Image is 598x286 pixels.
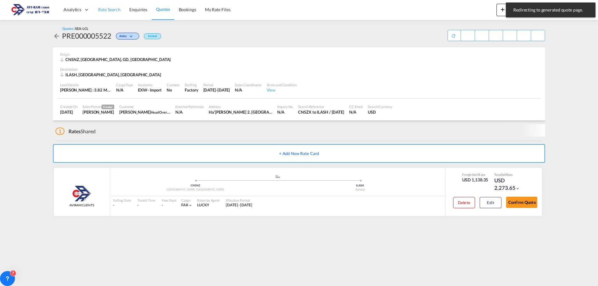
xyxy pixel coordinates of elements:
button: + Add New Rate Card [53,144,545,163]
span: Enquiries [129,7,147,12]
div: Ashdod [278,188,443,192]
span: Quotes [156,7,170,12]
div: Change Status Here [111,31,141,41]
div: Quotes /SEA-LCL [62,26,88,31]
span: FAK [181,203,188,207]
div: Transit Time [137,198,155,203]
div: Incoterms [138,82,162,87]
div: Customs [167,82,180,87]
span: CNSNZ, [GEOGRAPHIC_DATA], GD, [GEOGRAPHIC_DATA] [65,57,171,62]
span: LUCKY [197,203,209,207]
div: Rates by Agent [197,198,220,203]
div: Cargo [181,198,193,203]
div: Freight Rate [462,172,488,177]
div: - [162,203,163,208]
div: CNSNZ, Shenzhen, GD, Asia Pacific [60,57,172,62]
div: Search Reference [298,104,344,109]
span: [DATE] - [DATE] [226,203,252,207]
span: Rate Search [98,7,121,12]
div: Shared [55,128,96,135]
div: N/A [116,87,133,93]
div: - [113,203,131,208]
div: Effective Period [226,198,252,203]
div: Load Details [60,82,111,87]
div: Period [203,82,230,87]
md-icon: icon-chevron-down [515,186,520,191]
div: Factory Stuffing [185,87,198,93]
div: Terms and Condition [267,82,297,87]
img: 166978e0a5f911edb4280f3c7a976193.png [9,3,51,17]
div: Customer [119,104,170,109]
div: N/A [175,109,204,115]
div: CC Email [349,104,363,109]
span: Sell [473,173,478,176]
div: icon-arrow-left [53,31,62,41]
button: Delete [453,197,475,208]
div: N/A [235,87,261,93]
span: Head Over Heels [151,110,177,115]
div: ILASH, Ashdod, Middle East [60,72,163,77]
div: Sailing Date [113,198,131,203]
div: [GEOGRAPHIC_DATA], [GEOGRAPHIC_DATA] [113,188,278,192]
div: Address [209,104,272,109]
div: CNSNZ [113,184,278,188]
div: Free Days [162,198,177,203]
div: Change Status Here [116,33,139,40]
div: EXW [138,87,147,93]
img: Aviram [73,186,91,201]
div: Sales Coordinator [235,82,261,87]
md-icon: icon-refresh [451,33,456,39]
div: USD 1,138.35 [462,177,488,183]
div: ILASH [278,184,443,188]
div: Created On [60,104,78,109]
div: USD 2,273.65 [494,177,525,192]
span: New [499,7,522,12]
span: SEA-LCL [75,26,88,30]
div: N/A [349,109,363,115]
md-icon: icon-chevron-down [128,35,136,38]
div: Save As Template [461,30,475,41]
div: [PERSON_NAME] : 3.82 MT | Volumetric Wt : 17.51 CBM | Chargeable Wt : 17.51 W/M [60,87,111,93]
span: Redirecting to generated quote page. [511,7,590,13]
button: Edit [480,197,501,208]
div: External Reference [175,104,204,109]
span: Sell [501,173,506,176]
div: Ruti Herskowitz [119,109,170,115]
div: PRE000005522 [62,31,111,41]
span: Analytics [64,7,81,13]
md-icon: icon-plus 400-fg [499,6,506,13]
div: 24 Aug 2025 [60,109,78,115]
div: CNSZX to ILASH / 24 Aug 2025 [298,109,344,115]
button: Confirm Quote [506,197,537,208]
div: Sales Person [83,104,114,109]
div: Default [144,33,161,39]
button: icon-plus 400-fgNewicon-chevron-down [496,4,525,16]
div: - import [147,87,162,93]
div: Search Currency [368,104,392,109]
md-icon: icon-chevron-down [188,203,192,208]
span: AVIRAM CLIENTS [69,203,94,207]
md-icon: assets/icons/custom/ship-fill.svg [274,175,282,178]
div: 16 Aug 2025 - 31 Aug 2025 [226,203,252,208]
div: LUCKY [197,203,220,208]
span: Rates [69,128,81,134]
div: 31 Aug 2025 [203,87,230,93]
div: Origin [60,52,538,57]
div: SAAR ZEHAVIAN [83,109,114,115]
div: Stuffing [185,82,198,87]
div: Ha'marpe 2. Jerusalem. [209,109,272,115]
div: Destination [60,67,538,72]
span: Creator [102,105,114,109]
div: View [267,87,297,93]
div: No [167,87,180,93]
div: Cargo Type [116,82,133,87]
div: USD [368,109,392,115]
span: My Rate Files [205,7,230,12]
div: - [137,203,155,208]
span: Active [119,34,128,40]
div: Inquiry No. [277,104,293,109]
div: N/A [277,109,293,115]
div: Quote PDF is not available at this time [451,30,458,38]
div: Total Rate [494,172,525,177]
md-icon: icon-arrow-left [53,32,60,40]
